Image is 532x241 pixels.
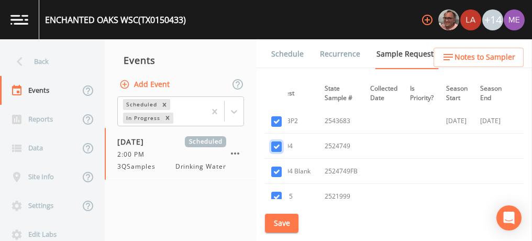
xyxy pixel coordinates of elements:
img: d4d65db7c401dd99d63b7ad86343d265 [504,9,525,30]
a: Schedule [270,39,305,69]
th: State Sample # [318,78,364,109]
a: Forms [270,69,294,98]
a: Recurrence [318,39,362,69]
div: Open Intercom Messenger [496,205,522,231]
div: In Progress [123,113,162,124]
img: logo [10,15,28,25]
th: Season End [474,78,508,109]
td: 504 Blank [275,159,318,184]
div: Remove Scheduled [159,99,170,110]
td: [DATE] [474,108,508,134]
div: ENCHANTED OAKS WSC (TX0150433) [45,14,186,26]
span: 2:00 PM [117,150,151,159]
th: Test [275,78,318,109]
div: Scheduled [123,99,159,110]
th: Collected Date [364,78,404,109]
td: 2524749FB [318,159,364,184]
div: Events [105,47,257,73]
span: Drinking Water [175,162,226,171]
button: Add Event [117,75,174,94]
img: cf6e799eed601856facf0d2563d1856d [460,9,481,30]
span: Scheduled [185,136,226,147]
a: Sample Requests [375,39,439,69]
td: 515 [275,184,318,209]
a: [DATE]Scheduled2:00 PM3QSamplesDrinking Water [105,128,257,180]
a: COC Details [452,39,496,69]
th: Is Priority? [404,78,440,109]
div: +14 [482,9,503,30]
img: e2d790fa78825a4bb76dcb6ab311d44c [438,9,459,30]
div: Mike Franklin [438,9,460,30]
button: Save [265,214,298,233]
div: Lauren Saenz [460,9,482,30]
span: [DATE] [117,136,151,147]
td: 2524749 [318,134,364,159]
span: Notes to Sampler [455,51,515,64]
td: 2543683 [318,108,364,134]
span: 3QSamples [117,162,162,171]
td: DBP2 [275,108,318,134]
td: [DATE] [440,108,474,134]
button: Notes to Sampler [434,48,524,67]
td: 504 [275,134,318,159]
div: Remove In Progress [162,113,173,124]
th: Season Start [440,78,474,109]
td: 2521999 [318,184,364,209]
